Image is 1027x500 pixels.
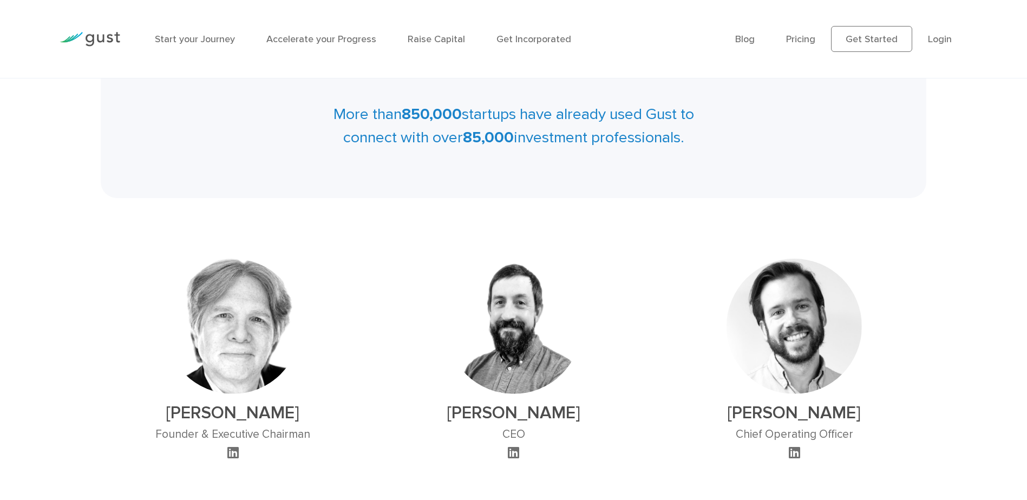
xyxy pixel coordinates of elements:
h2: [PERSON_NAME] [155,403,310,423]
img: Gust Logo [60,32,120,47]
a: Accelerate your Progress [266,34,376,45]
h3: Founder & Executive Chairman [155,427,310,441]
a: Get Started [831,26,912,52]
strong: 850,000 [402,105,462,123]
img: Peter Swan [446,259,581,394]
h3: Chief Operating Officer [727,427,862,441]
img: Ryan Nash [727,259,862,394]
h2: [PERSON_NAME] [446,403,581,423]
a: Raise Capital [408,34,465,45]
p: More than startups have already used Gust to connect with over investment professionals. [127,103,901,149]
a: Blog [735,34,755,45]
a: Get Incorporated [496,34,571,45]
h2: [PERSON_NAME] [727,403,862,423]
a: Login [928,34,952,45]
img: David Rose [165,259,300,394]
a: Start your Journey [155,34,235,45]
strong: 85,000 [463,128,514,147]
h3: CEO [446,427,581,441]
a: Pricing [786,34,815,45]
